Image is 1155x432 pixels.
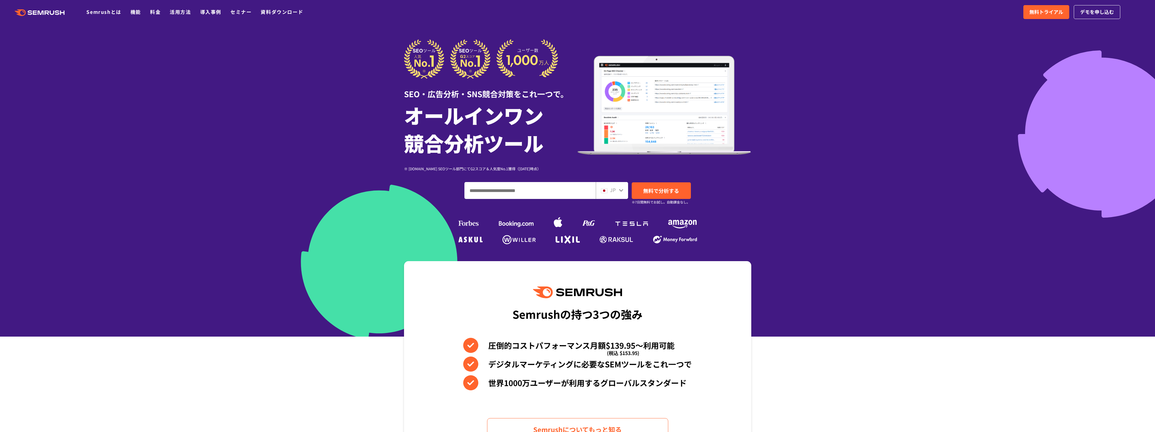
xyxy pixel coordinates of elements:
[632,182,691,199] a: 無料で分析する
[632,199,690,205] small: ※7日間無料でお試し。自動課金なし。
[533,286,622,298] img: Semrush
[607,345,639,360] span: (税込 $153.95)
[463,375,692,390] li: 世界1000万ユーザーが利用するグローバルスタンダード
[230,8,252,15] a: セミナー
[261,8,303,15] a: 資料ダウンロード
[150,8,161,15] a: 料金
[404,166,578,171] div: ※ [DOMAIN_NAME] SEOツール部門にてG2スコア＆人気度No.1獲得（[DATE]時点）
[1029,8,1063,16] span: 無料トライアル
[170,8,191,15] a: 活用方法
[404,79,578,100] div: SEO・広告分析・SNS競合対策をこれ一つで。
[200,8,221,15] a: 導入事例
[1080,8,1114,16] span: デモを申し込む
[512,303,643,325] div: Semrushの持つ3つの強み
[643,187,679,194] span: 無料で分析する
[1023,5,1069,19] a: 無料トライアル
[463,357,692,372] li: デジタルマーケティングに必要なSEMツールをこれ一つで
[86,8,121,15] a: Semrushとは
[404,101,578,157] h1: オールインワン 競合分析ツール
[610,186,616,194] span: JP
[465,182,595,199] input: ドメイン、キーワードまたはURLを入力してください
[130,8,141,15] a: 機能
[1074,5,1120,19] a: デモを申し込む
[463,338,692,353] li: 圧倒的コストパフォーマンス月額$139.95〜利用可能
